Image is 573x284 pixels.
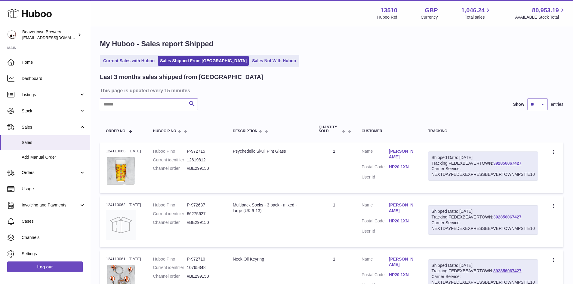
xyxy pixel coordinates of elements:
dd: #BE299150 [187,166,221,171]
a: Sales Not With Huboo [250,56,298,66]
a: [PERSON_NAME] [389,202,416,214]
span: Stock [22,108,79,114]
div: Carrier Service: NEXTDAYFEDEXEXPRESSBEAVERTOWNMPSITE10 [431,166,535,177]
span: Add Manual Order [22,154,85,160]
dd: P-972710 [187,256,221,262]
div: Shipped Date: [DATE] [431,209,535,214]
span: Description [233,129,257,133]
a: 392856067427 [493,161,521,166]
div: Huboo Ref [377,14,397,20]
div: Tracking FEDEXBEAVERTOWN: [428,205,538,235]
strong: 13510 [380,6,397,14]
a: 1,046.24 Total sales [461,6,492,20]
span: Invoicing and Payments [22,202,79,208]
a: 392856067427 [493,268,521,273]
div: Neck Oil Keyring [233,256,307,262]
div: Tracking FEDEXBEAVERTOWN: [428,151,538,181]
a: [PERSON_NAME] [389,256,416,268]
td: 1 [313,196,356,247]
span: [EMAIL_ADDRESS][DOMAIN_NAME] [22,35,88,40]
a: Sales Shipped From [GEOGRAPHIC_DATA] [158,56,249,66]
a: HP20 1XN [389,218,416,224]
dt: Current identifier [153,265,187,270]
dd: 12619812 [187,157,221,163]
dt: Huboo P no [153,148,187,154]
span: Usage [22,186,85,192]
dd: P-972715 [187,148,221,154]
h1: My Huboo - Sales report Shipped [100,39,563,49]
a: HP20 1XN [389,272,416,278]
dt: Current identifier [153,157,187,163]
a: Current Sales with Huboo [101,56,157,66]
span: Huboo P no [153,129,176,133]
div: Carrier Service: NEXTDAYFEDEXEXPRESSBEAVERTOWNMPSITE10 [431,220,535,231]
div: Shipped Date: [DATE] [431,155,535,160]
dd: 10765348 [187,265,221,270]
span: Listings [22,92,79,98]
span: Settings [22,251,85,257]
dt: Postal Code [362,272,389,279]
strong: GBP [425,6,438,14]
a: 392856067427 [493,215,521,219]
dd: P-972637 [187,202,221,208]
a: [PERSON_NAME] [389,148,416,160]
dt: Name [362,148,389,161]
img: no-photo.jpg [106,210,136,240]
div: Psychedelic Skull Pint Glass [233,148,307,154]
dt: Current identifier [153,211,187,217]
span: Home [22,60,85,65]
div: Multipack Socks - 3 pack - mixed - large (UK 9-13) [233,202,307,214]
span: Sales [22,124,79,130]
dd: #BE299150 [187,273,221,279]
div: Tracking [428,129,538,133]
div: 124110061 | [DATE] [106,256,141,262]
dt: Channel order [153,273,187,279]
span: Order No [106,129,125,133]
dt: Huboo P no [153,202,187,208]
div: Beavertown Brewery [22,29,76,41]
dd: 66275627 [187,211,221,217]
span: Quantity Sold [319,125,340,133]
span: Total sales [465,14,491,20]
span: Cases [22,218,85,224]
div: Customer [362,129,416,133]
dt: Huboo P no [153,256,187,262]
h3: This page is updated every 15 minutes [100,87,562,94]
a: Log out [7,261,83,272]
span: Sales [22,140,85,145]
dt: Postal Code [362,164,389,171]
img: beavertown-brewery-psychedlic-pint-glass_36326ebd-29c0-4cac-9570-52cf9d517ba4.png [106,156,136,186]
span: Channels [22,235,85,240]
a: 80,953.19 AVAILABLE Stock Total [515,6,566,20]
dt: Name [362,202,389,215]
span: Orders [22,170,79,176]
h2: Last 3 months sales shipped from [GEOGRAPHIC_DATA] [100,73,263,81]
span: entries [551,102,563,107]
dt: User Id [362,174,389,180]
dt: Channel order [153,166,187,171]
dt: Channel order [153,220,187,225]
dt: User Id [362,228,389,234]
a: HP20 1XN [389,164,416,170]
dt: Name [362,256,389,269]
div: Currency [421,14,438,20]
dd: #BE299150 [187,220,221,225]
td: 1 [313,142,356,193]
span: 1,046.24 [461,6,485,14]
div: Shipped Date: [DATE] [431,263,535,268]
div: 124110063 | [DATE] [106,148,141,154]
label: Show [513,102,524,107]
img: internalAdmin-13510@internal.huboo.com [7,30,16,39]
span: Dashboard [22,76,85,81]
div: 124110062 | [DATE] [106,202,141,208]
dt: Postal Code [362,218,389,225]
span: 80,953.19 [532,6,559,14]
span: AVAILABLE Stock Total [515,14,566,20]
